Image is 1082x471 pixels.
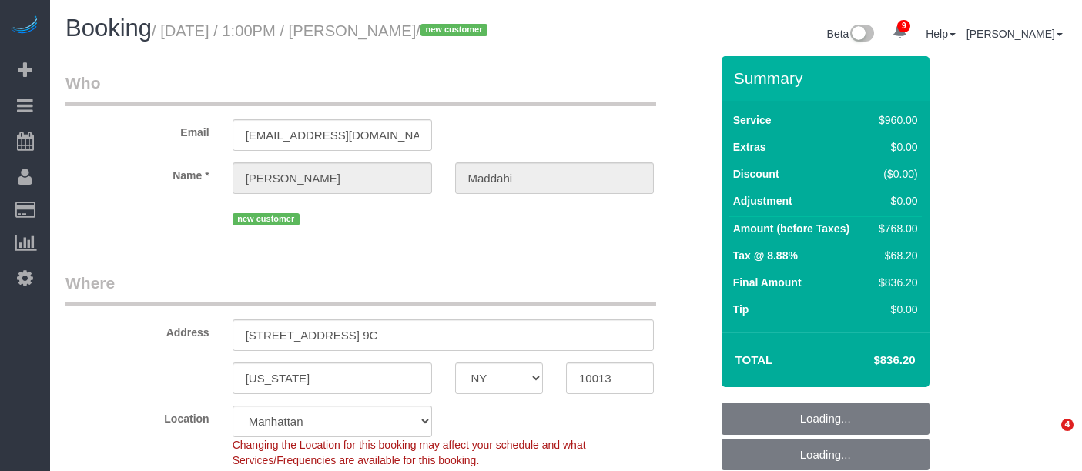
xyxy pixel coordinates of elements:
[733,112,772,128] label: Service
[873,248,917,263] div: $68.20
[566,362,654,394] input: Zip Code
[233,119,432,151] input: Email
[233,439,586,466] span: Changing the Location for this booking may affect your schedule and what Services/Frequencies are...
[827,354,915,367] h4: $836.20
[233,362,432,394] input: City
[733,221,849,236] label: Amount (before Taxes)
[9,15,40,37] img: Automaid Logo
[735,353,773,366] strong: Total
[1030,419,1067,456] iframe: Intercom live chat
[873,302,917,317] div: $0.00
[873,193,917,209] div: $0.00
[733,302,749,317] label: Tip
[873,275,917,290] div: $836.20
[152,22,492,39] small: / [DATE] / 1:00PM / [PERSON_NAME]
[733,193,792,209] label: Adjustment
[233,213,300,225] span: new customer
[416,22,492,39] span: /
[54,119,221,140] label: Email
[849,25,874,45] img: New interface
[873,221,917,236] div: $768.00
[54,319,221,340] label: Address
[827,28,875,40] a: Beta
[873,166,917,182] div: ($0.00)
[733,248,798,263] label: Tax @ 8.88%
[233,162,432,194] input: First Name
[873,139,917,155] div: $0.00
[455,162,655,194] input: Last Name
[897,20,910,32] span: 9
[420,24,487,36] span: new customer
[54,406,221,426] label: Location
[65,15,152,42] span: Booking
[65,272,656,306] legend: Where
[733,139,766,155] label: Extras
[733,166,779,182] label: Discount
[926,28,956,40] a: Help
[1061,419,1074,431] span: 4
[885,15,915,49] a: 9
[54,162,221,183] label: Name *
[734,69,922,87] h3: Summary
[65,72,656,106] legend: Who
[733,275,802,290] label: Final Amount
[873,112,917,128] div: $960.00
[966,28,1063,40] a: [PERSON_NAME]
